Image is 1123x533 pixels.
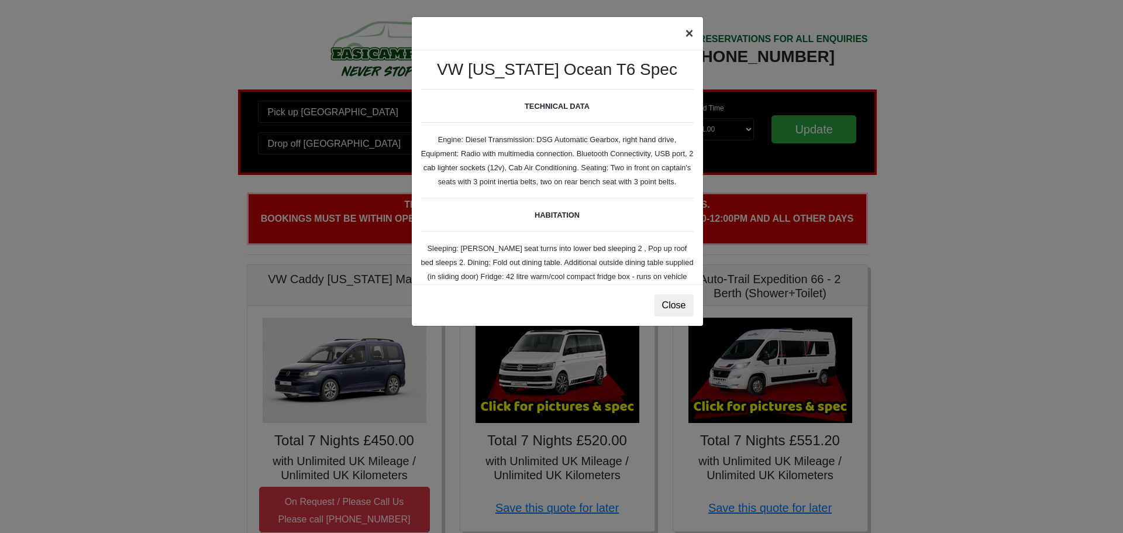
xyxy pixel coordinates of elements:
button: × [676,17,702,50]
button: Close [654,294,694,317]
b: HABITATION [535,211,580,219]
b: TECHNICAL DATA [525,102,590,111]
h3: VW [US_STATE] Ocean T6 Spec [421,60,694,80]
